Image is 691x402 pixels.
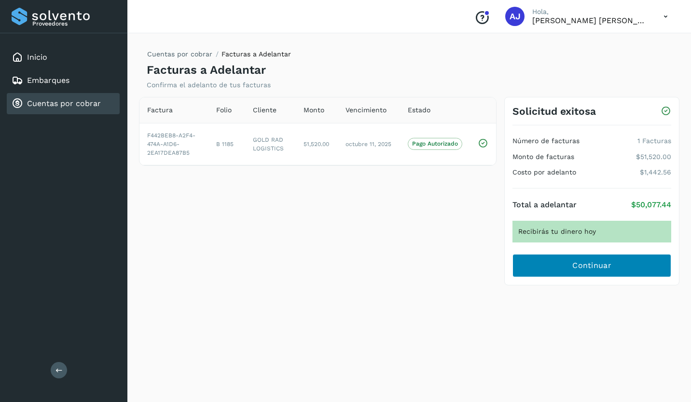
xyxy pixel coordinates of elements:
span: Monto [304,105,324,115]
span: Continuar [572,260,611,271]
span: Facturas a Adelantar [221,50,291,58]
p: Hola, [532,8,648,16]
span: Factura [147,105,173,115]
h4: Facturas a Adelantar [147,63,266,77]
button: Continuar [512,254,671,277]
p: Proveedores [32,20,116,27]
a: Inicio [27,53,47,62]
a: Embarques [27,76,69,85]
span: 51,520.00 [304,141,329,147]
span: Estado [408,105,430,115]
p: Aldo Javier Gamino Ortiz [532,16,648,25]
span: Vencimiento [345,105,387,115]
div: Inicio [7,47,120,68]
a: Cuentas por cobrar [147,50,212,58]
span: Cliente [253,105,276,115]
div: Cuentas por cobrar [7,93,120,114]
td: GOLD RAD LOGISTICS [245,123,296,165]
div: Recibirás tu dinero hoy [512,221,671,242]
a: Cuentas por cobrar [27,99,101,108]
div: Embarques [7,70,120,91]
p: Pago Autorizado [412,140,458,147]
h4: Número de facturas [512,137,580,145]
h3: Solicitud exitosa [512,105,596,117]
td: B 1185 [208,123,245,165]
h4: Costo por adelanto [512,168,576,176]
p: $51,520.00 [636,153,671,161]
p: $50,077.44 [631,200,671,209]
h4: Monto de facturas [512,153,574,161]
nav: breadcrumb [147,49,291,63]
h4: Total a adelantar [512,200,577,209]
span: Folio [216,105,232,115]
p: $1,442.56 [640,168,671,176]
td: F442BEB8-A2F4-474A-A1D6-2EA17DEA87B5 [139,123,208,165]
p: 1 Facturas [637,137,671,145]
p: Confirma el adelanto de tus facturas [147,81,271,89]
span: octubre 11, 2025 [345,141,391,147]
